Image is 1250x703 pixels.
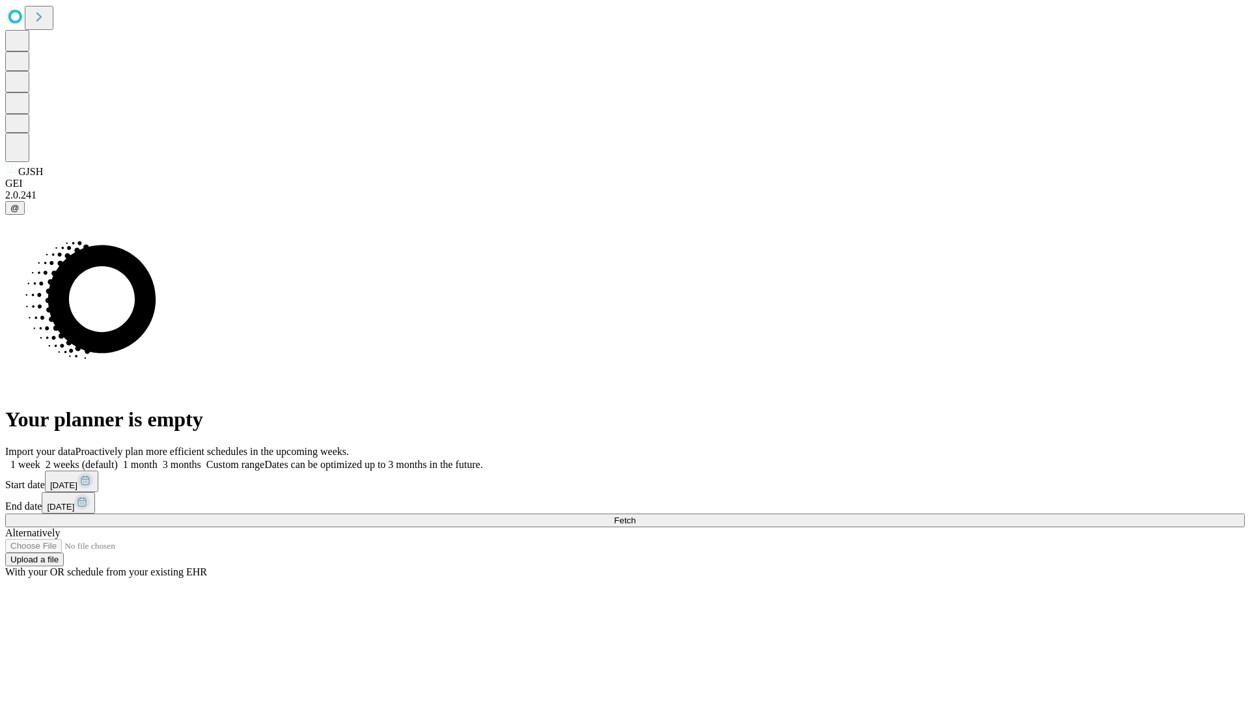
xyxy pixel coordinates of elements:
button: Fetch [5,514,1245,527]
button: [DATE] [45,471,98,492]
span: 2 weeks (default) [46,459,118,470]
span: 1 month [123,459,158,470]
span: Fetch [614,516,635,525]
span: With your OR schedule from your existing EHR [5,566,207,577]
h1: Your planner is empty [5,407,1245,432]
div: Start date [5,471,1245,492]
div: End date [5,492,1245,514]
button: Upload a file [5,553,64,566]
span: 1 week [10,459,40,470]
div: GEI [5,178,1245,189]
span: Import your data [5,446,76,457]
span: [DATE] [50,480,77,490]
button: @ [5,201,25,215]
span: 3 months [163,459,201,470]
span: [DATE] [47,502,74,512]
span: Proactively plan more efficient schedules in the upcoming weeks. [76,446,349,457]
span: Alternatively [5,527,60,538]
button: [DATE] [42,492,95,514]
span: Custom range [206,459,264,470]
span: @ [10,203,20,213]
span: Dates can be optimized up to 3 months in the future. [264,459,482,470]
div: 2.0.241 [5,189,1245,201]
span: GJSH [18,166,43,177]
